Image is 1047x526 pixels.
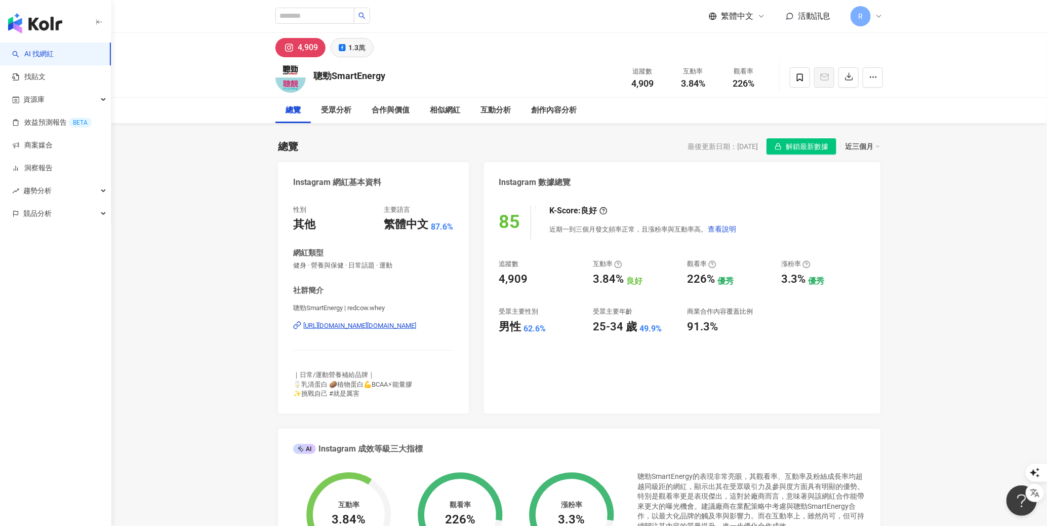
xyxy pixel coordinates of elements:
span: 4,909 [631,78,654,89]
div: 相似網紅 [430,104,460,117]
div: 總覽 [278,139,298,154]
a: searchAI 找網紅 [12,49,54,59]
span: 趨勢分析 [23,179,52,202]
div: 觀看率 [450,501,471,509]
div: 受眾主要性別 [499,307,539,316]
div: 繁體中文 [384,217,429,233]
a: 洞察報告 [12,163,53,173]
a: [URL][DOMAIN_NAME][DOMAIN_NAME] [293,321,454,330]
div: 1.3萬 [348,41,366,55]
div: 互動率 [674,66,712,77]
div: 漲粉率 [781,259,811,269]
div: 漲粉率 [561,501,582,509]
button: 1.3萬 [331,38,374,57]
div: 追蹤數 [623,66,662,77]
div: 總覽 [286,104,301,117]
span: 87.6% [431,221,454,233]
div: 其他 [293,217,315,233]
span: 競品分析 [23,202,52,225]
div: 網紅類型 [293,248,324,258]
span: 226% [733,79,755,89]
div: 追蹤數 [499,259,519,269]
div: 受眾分析 [321,104,351,117]
div: 男性 [499,319,521,335]
div: 受眾主要年齡 [593,307,632,316]
div: 91.3% [687,319,718,335]
div: Instagram 成效等級三大指標 [293,443,423,455]
span: 健身 · 營養與保健 · 日常話題 · 運動 [293,261,454,270]
span: ｜日常/運動營養補給品牌｜ 🥛乳清蛋白 🥔植物蛋白💪BCAA⚡能量膠 ✨挑戰自己 #就是厲害 [293,371,412,397]
a: 找貼文 [12,72,46,82]
div: 25-34 歲 [593,319,637,335]
span: 聰勁SmartEnergy | redcow.whey [293,304,454,313]
a: 效益預測報告BETA [12,118,92,128]
span: 3.84% [681,79,705,89]
a: 商案媒合 [12,140,53,151]
div: 互動分析 [480,104,511,117]
span: 查看說明 [708,225,737,233]
span: 資源庫 [23,88,45,111]
div: 226% [687,272,715,287]
img: logo [8,13,62,33]
div: 觀看率 [687,259,716,269]
span: 解鎖最新數據 [786,139,828,155]
button: 解鎖最新數據 [767,138,836,155]
div: 觀看率 [724,66,763,77]
span: 活動訊息 [798,11,830,21]
div: 4,909 [499,272,528,287]
div: Instagram 數據總覽 [499,177,571,188]
div: 主要語言 [384,205,411,214]
img: KOL Avatar [275,62,306,93]
div: 聰勁SmartEnergy [313,69,385,82]
span: rise [12,187,19,195]
div: 3.3% [781,272,806,287]
span: R [859,11,863,22]
div: 近三個月 [845,140,880,153]
div: 近期一到三個月發文頻率正常，且漲粉率與互動率高。 [550,219,737,239]
div: 3.84% [593,272,624,287]
iframe: Help Scout Beacon - Open [1006,485,1037,516]
div: 4,909 [298,41,318,55]
div: 合作與價值 [372,104,410,117]
div: K-Score : [550,205,608,216]
button: 查看說明 [708,219,737,239]
div: 社群簡介 [293,285,324,296]
div: 良好 [626,276,642,287]
button: 4,909 [275,38,326,57]
div: 優秀 [717,276,734,287]
div: [URL][DOMAIN_NAME][DOMAIN_NAME] [303,321,416,330]
div: 85 [499,212,520,233]
span: 繁體中文 [721,11,753,22]
div: 62.6% [524,323,546,334]
div: 商業合作內容覆蓋比例 [687,307,753,316]
div: AI [293,444,316,454]
div: 創作內容分析 [531,104,577,117]
div: 互動率 [593,259,622,269]
div: 良好 [581,205,597,216]
div: 最後更新日期：[DATE] [688,142,758,151]
div: 優秀 [808,276,824,287]
span: search [358,12,366,19]
div: 性別 [293,205,306,214]
div: 互動率 [338,501,359,509]
div: Instagram 網紅基本資料 [293,177,381,188]
div: 49.9% [639,323,662,334]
